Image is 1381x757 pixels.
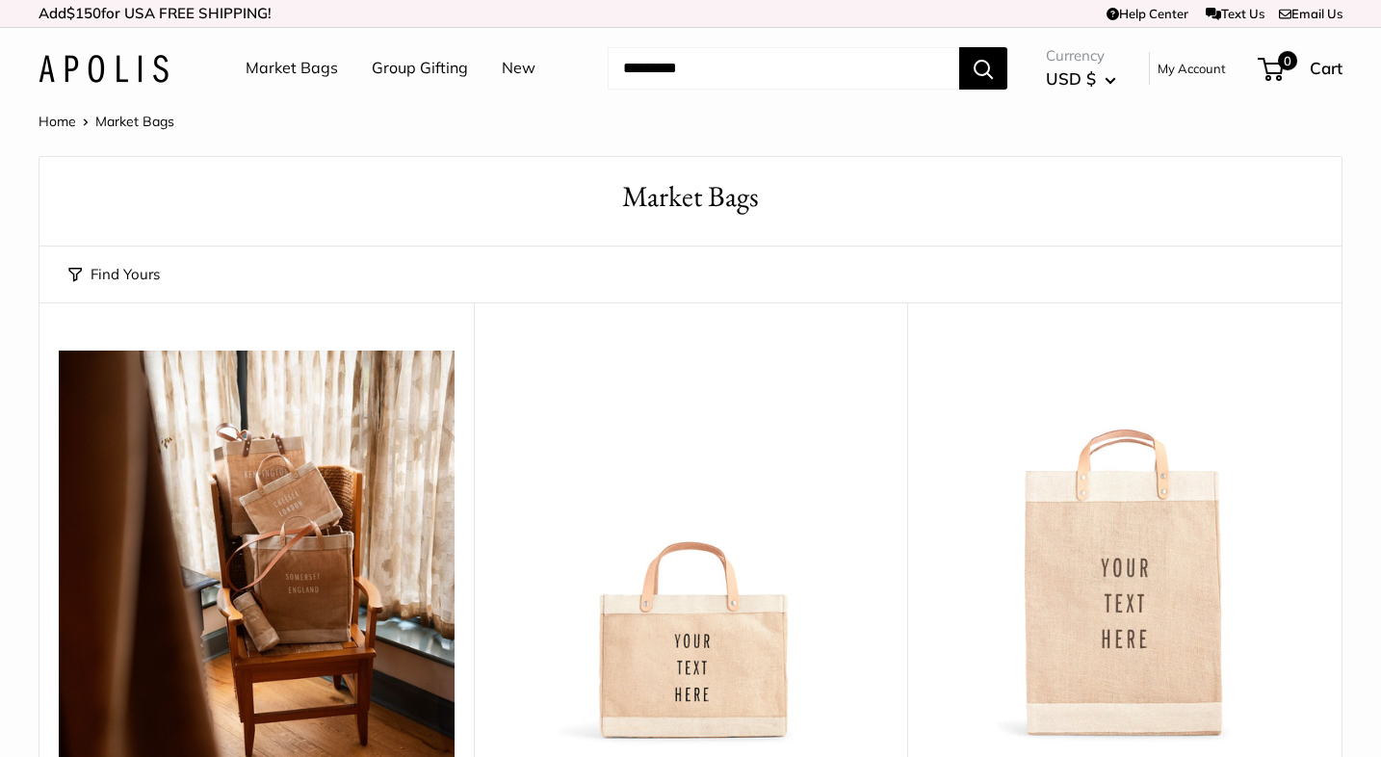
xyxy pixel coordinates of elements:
img: Petite Market Bag in Natural [493,351,889,746]
a: Help Center [1107,6,1188,21]
h1: Market Bags [68,176,1313,218]
input: Search... [608,47,959,90]
a: New [502,54,535,83]
button: Find Yours [68,261,160,288]
img: Apolis [39,55,169,83]
span: $150 [66,4,101,22]
span: 0 [1278,51,1297,70]
a: Home [39,113,76,130]
a: 0 Cart [1260,53,1342,84]
img: Market Bag in Natural [926,351,1322,746]
span: USD $ [1046,68,1096,89]
span: Cart [1310,58,1342,78]
a: Market Bags [246,54,338,83]
button: USD $ [1046,64,1116,94]
a: Group Gifting [372,54,468,83]
button: Search [959,47,1007,90]
a: Market Bag in NaturalMarket Bag in Natural [926,351,1322,746]
a: Email Us [1279,6,1342,21]
a: Text Us [1206,6,1264,21]
span: Market Bags [95,113,174,130]
span: Currency [1046,42,1116,69]
a: Petite Market Bag in NaturalPetite Market Bag in Natural [493,351,889,746]
a: My Account [1158,57,1226,80]
nav: Breadcrumb [39,109,174,134]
